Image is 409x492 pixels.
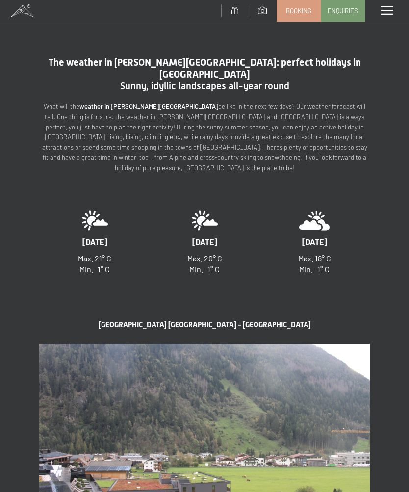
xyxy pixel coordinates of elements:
span: Max. 21° C [78,254,111,263]
span: Min. -1° C [299,264,330,274]
span: [DATE] [192,237,217,246]
span: Booking [286,6,311,15]
span: Max. 18° C [298,254,331,263]
span: [GEOGRAPHIC_DATA] [GEOGRAPHIC_DATA] - [GEOGRAPHIC_DATA] [99,320,311,329]
span: [DATE] [82,237,107,246]
a: Enquiries [321,0,364,21]
span: Min. -1° C [79,264,110,274]
span: The weather in [PERSON_NAME][GEOGRAPHIC_DATA]: perfect holidays in [GEOGRAPHIC_DATA] [49,56,361,80]
p: What will the be like in the next few days? Our weather forecast will tell. One thing is for sure... [39,102,370,173]
strong: weather in [PERSON_NAME][GEOGRAPHIC_DATA] [79,103,218,110]
a: Booking [277,0,320,21]
span: Enquiries [328,6,358,15]
span: Min. -1° C [189,264,220,274]
span: Sunny, idyllic landscapes all-year round [120,80,289,92]
span: [DATE] [302,237,327,246]
span: Max. 20° C [187,254,222,263]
